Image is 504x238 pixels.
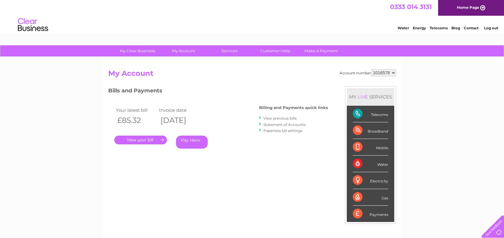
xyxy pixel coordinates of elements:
[398,26,409,30] a: Water
[353,206,388,222] div: Payments
[158,114,201,127] th: [DATE]
[353,139,388,156] div: Mobile
[263,128,302,133] a: Paperless bill settings
[109,3,395,29] div: Clear Business is a trading name of Verastar Limited (registered in [GEOGRAPHIC_DATA] No. 3667643...
[464,26,479,30] a: Contact
[158,106,201,114] td: Invoice date
[108,86,328,97] h3: Bills and Payments
[250,45,300,56] a: Customer Help
[263,122,306,127] a: Statement of Accounts
[18,16,48,34] img: logo.png
[413,26,426,30] a: Energy
[263,116,297,121] a: View previous bills
[108,69,396,81] h2: My Account
[158,45,208,56] a: My Account
[430,26,448,30] a: Telecoms
[390,3,432,11] a: 0333 014 3131
[114,106,158,114] td: Your latest bill
[353,172,388,189] div: Electricity
[340,69,396,76] div: Account number
[114,136,167,144] a: .
[204,45,254,56] a: Services
[259,105,328,110] h4: Billing and Payments quick links
[353,189,388,206] div: Gas
[484,26,498,30] a: Log out
[296,45,346,56] a: Make A Payment
[176,136,208,149] a: Pay Here
[114,114,158,127] th: £85.32
[356,94,369,100] div: LIVE
[451,26,460,30] a: Blog
[353,122,388,139] div: Broadband
[353,156,388,172] div: Water
[112,45,162,56] a: My Clear Business
[353,106,388,122] div: Telecoms
[347,88,394,105] div: MY SERVICES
